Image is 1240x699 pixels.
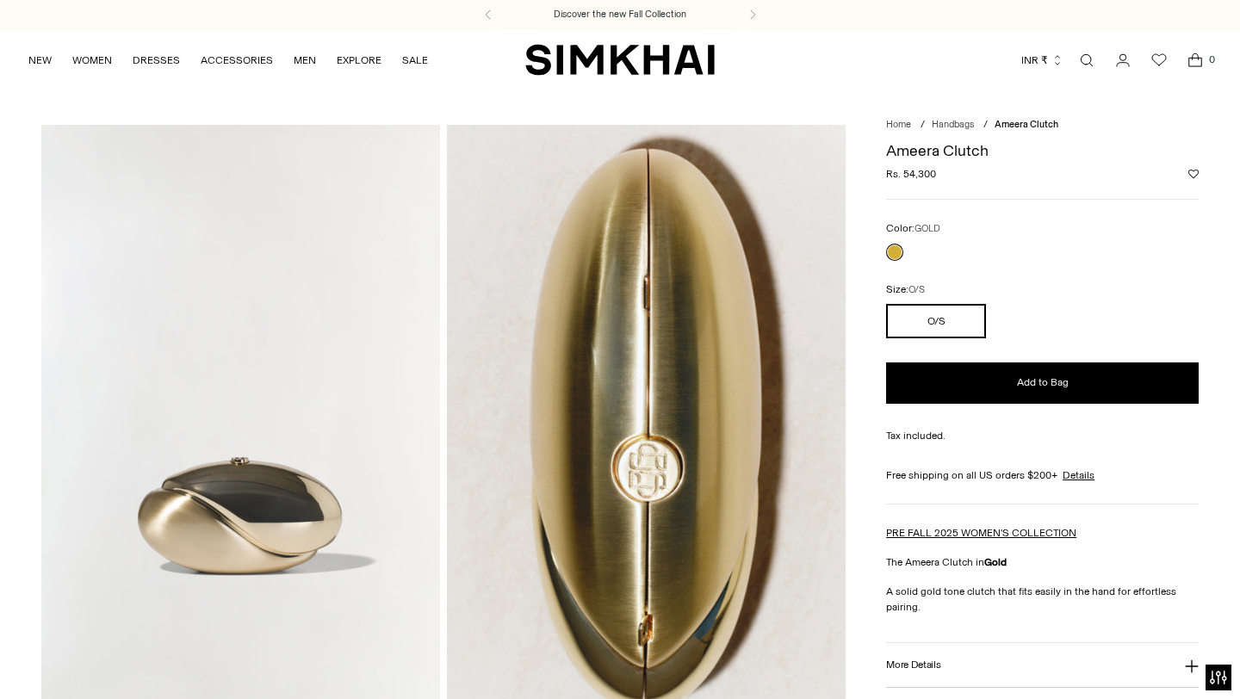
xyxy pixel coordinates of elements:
[72,41,112,79] a: WOMEN
[886,643,1199,687] button: More Details
[921,118,925,133] div: /
[1188,169,1199,179] button: Add to Wishlist
[337,41,381,79] a: EXPLORE
[886,467,1199,483] div: Free shipping on all US orders $200+
[908,284,925,295] span: O/S
[28,41,52,79] a: NEW
[886,119,911,130] a: Home
[1017,375,1069,390] span: Add to Bag
[886,304,986,338] button: O/S
[1142,43,1176,77] a: Wishlist
[886,362,1199,404] button: Add to Bag
[1204,52,1219,67] span: 0
[886,281,925,298] label: Size:
[886,166,936,182] span: Rs. 54,300
[886,428,1199,443] div: Tax included.
[886,143,1199,158] h1: Ameera Clutch
[133,41,180,79] a: DRESSES
[886,527,1076,539] a: PRE FALL 2025 WOMEN'S COLLECTION
[886,584,1199,615] p: A solid gold tone clutch that fits easily in the hand for effortless pairing.
[914,223,940,234] span: GOLD
[1178,43,1212,77] a: Open cart modal
[554,8,686,22] a: Discover the new Fall Collection
[983,118,988,133] div: /
[1063,467,1094,483] a: Details
[201,41,273,79] a: ACCESSORIES
[402,41,428,79] a: SALE
[1069,43,1104,77] a: Open search modal
[1106,43,1140,77] a: Go to the account page
[932,119,974,130] a: Handbags
[995,119,1058,130] span: Ameera Clutch
[886,659,940,671] h3: More Details
[984,556,1007,568] strong: Gold
[1021,41,1063,79] button: INR ₹
[886,118,1199,133] nav: breadcrumbs
[294,41,316,79] a: MEN
[886,220,940,237] label: Color:
[886,554,1199,570] p: The Ameera Clutch in
[525,43,715,77] a: SIMKHAI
